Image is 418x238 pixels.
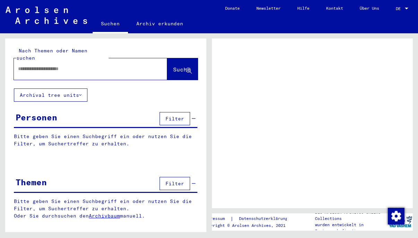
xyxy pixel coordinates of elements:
p: Copyright © Arolsen Archives, 2021 [203,222,296,229]
button: Archival tree units [14,88,87,102]
a: Datenschutzerklärung [233,215,296,222]
img: Arolsen_neg.svg [6,7,87,24]
a: Archiv erkunden [128,15,191,32]
img: Zustimmung ändern [388,208,404,224]
a: Impressum [203,215,230,222]
div: Personen [16,111,57,124]
button: Suche [167,58,198,80]
div: | [203,215,296,222]
p: Die Arolsen Archives Online-Collections [315,209,387,222]
a: Archivbaum [89,213,120,219]
button: Filter [160,112,190,125]
button: Filter [160,177,190,190]
span: Suche [173,66,190,73]
p: Bitte geben Sie einen Suchbegriff ein oder nutzen Sie die Filter, um Suchertreffer zu erhalten. O... [14,198,198,220]
mat-label: Nach Themen oder Namen suchen [16,48,87,61]
div: Themen [16,176,47,188]
a: Suchen [93,15,128,33]
span: Filter [165,116,184,122]
p: wurden entwickelt in Partnerschaft mit [315,222,387,234]
p: Bitte geben Sie einen Suchbegriff ein oder nutzen Sie die Filter, um Suchertreffer zu erhalten. [14,133,197,147]
span: Filter [165,180,184,187]
span: DE [396,6,403,11]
